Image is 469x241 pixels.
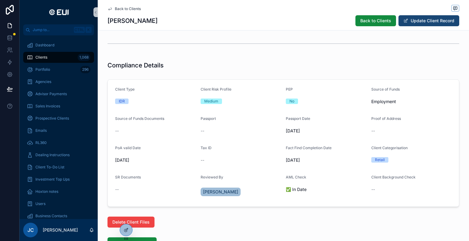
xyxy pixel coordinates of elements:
a: Sales Invoices [23,101,94,112]
span: PEP [286,87,293,92]
span: Passport Date [286,116,310,121]
h1: Compliance Details [107,61,164,70]
div: No [289,99,294,104]
span: -- [201,157,204,163]
a: Emails [23,125,94,136]
span: Portfolio [35,67,50,72]
div: Retail [375,157,385,163]
span: [DATE] [286,128,366,134]
button: Jump to...CtrlK [23,24,94,35]
span: [DATE] [286,157,366,163]
span: Client Type [115,87,135,92]
span: Business Contacts [35,214,67,218]
span: -- [371,128,375,134]
span: Dealing Instructions [35,153,70,157]
span: JC [27,226,34,234]
span: Delete Client Files [112,219,150,225]
button: Update Client Record [398,15,459,26]
span: Back to Clients [115,6,141,11]
span: Fact Find Completion Date [286,146,332,150]
span: Client Risk Profile [201,87,231,92]
a: [PERSON_NAME] [201,188,241,196]
span: -- [201,128,204,134]
span: Advisor Payments [35,92,67,96]
a: Dashboard [23,40,94,51]
div: Medium [204,99,218,104]
a: Agencies [23,76,94,87]
span: SR Documents [115,175,141,179]
button: Delete Client Files [107,217,155,228]
span: Clients [35,55,47,60]
span: [PERSON_NAME] [203,189,238,195]
span: RL360 [35,140,47,145]
span: Passport [201,116,216,121]
span: Users [35,201,45,206]
a: Hoxton notes [23,186,94,197]
span: Source of Funds Documents [115,116,164,121]
a: Investment Top Ups [23,174,94,185]
div: 296 [80,66,90,73]
span: K [86,27,91,32]
div: IDR [119,99,125,104]
span: Back to Clients [360,18,391,24]
span: -- [371,186,375,192]
span: Employment [371,99,452,105]
h1: [PERSON_NAME] [107,16,158,25]
p: [PERSON_NAME] [43,227,78,233]
a: Dealing Instructions [23,149,94,160]
span: PoA valid Date [115,146,141,150]
a: Prospective Clients [23,113,94,124]
a: Business Contacts [23,210,94,221]
button: Back to Clients [355,15,396,26]
a: Users [23,198,94,209]
span: Ctrl [74,27,85,33]
div: scrollable content [20,35,98,219]
span: Client Background Check [371,175,416,179]
span: Client To-Do List [35,165,64,170]
span: Emails [35,128,47,133]
a: Clients1,068 [23,52,94,63]
span: Hoxton notes [35,189,58,194]
span: Agencies [35,79,51,84]
a: Client To-Do List [23,162,94,173]
span: Jump to... [33,27,71,32]
span: -- [115,186,119,192]
a: Back to Clients [107,6,141,11]
span: Reviewed By [201,175,223,179]
span: ✅ In Date [286,186,366,192]
a: Advisor Payments [23,88,94,99]
span: Dashboard [35,43,54,48]
span: [DATE] [115,157,196,163]
span: Tax ID [201,146,212,150]
span: Proof of Address [371,116,401,121]
span: Sales Invoices [35,104,60,109]
div: 1,068 [78,54,90,61]
span: AML Check [286,175,306,179]
span: Source of Funds [371,87,400,92]
span: Client Categorisation [371,146,408,150]
span: Investment Top Ups [35,177,70,182]
span: -- [115,128,119,134]
img: App logo [47,7,71,17]
a: Portfolio296 [23,64,94,75]
span: Prospective Clients [35,116,69,121]
a: RL360 [23,137,94,148]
